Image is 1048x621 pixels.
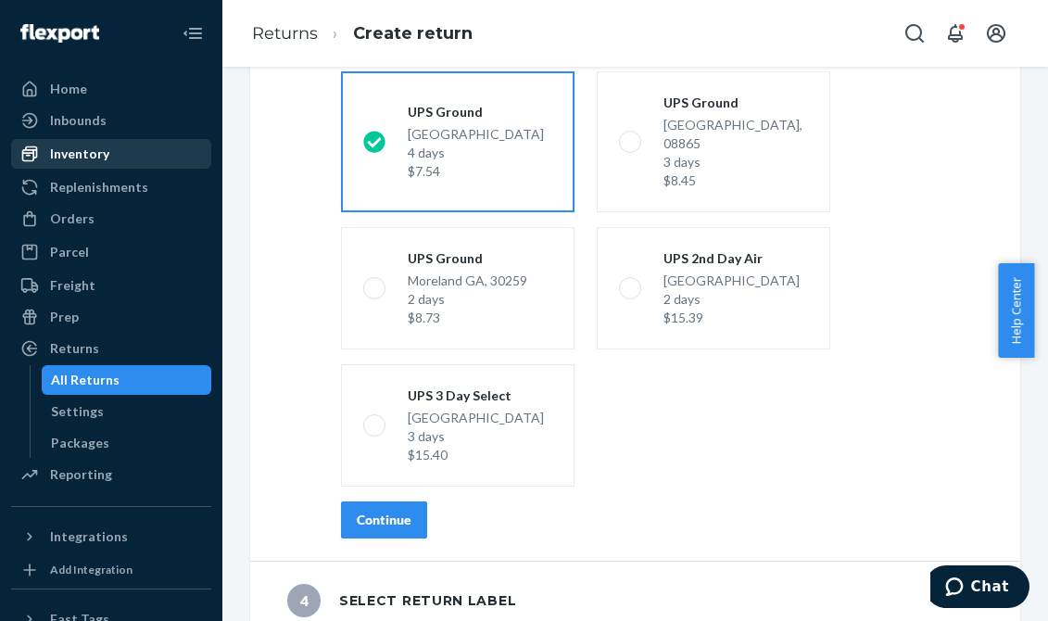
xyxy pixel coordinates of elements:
div: $15.40 [408,446,544,464]
div: Freight [50,276,95,295]
span: 4 [287,584,321,617]
div: UPS 3 Day Select [408,387,544,405]
a: Replenishments [11,172,211,202]
div: UPS Ground [408,249,527,268]
div: UPS Ground [408,103,544,121]
a: Parcel [11,237,211,267]
div: Continue [357,511,411,529]
div: Select return label [287,584,516,617]
div: Reporting [50,465,112,484]
div: 2 days [408,290,527,309]
a: Create return [353,23,473,44]
a: Home [11,74,211,104]
a: All Returns [42,365,212,395]
div: UPS Ground [663,94,808,112]
div: Inventory [50,145,109,163]
ol: breadcrumbs [237,6,487,61]
div: Inbounds [50,111,107,130]
button: Continue [341,501,427,539]
button: Help Center [998,263,1034,358]
div: Add Integration [50,562,133,577]
button: Open account menu [978,15,1015,52]
a: Inventory [11,139,211,169]
div: Home [50,80,87,98]
a: Reporting [11,460,211,489]
button: Integrations [11,522,211,551]
div: [GEOGRAPHIC_DATA], 08865 [663,116,808,190]
div: Prep [50,308,79,326]
a: Returns [11,334,211,363]
div: All Returns [51,371,120,389]
div: 3 days [408,427,544,446]
div: 4 days [408,144,544,162]
div: $8.73 [408,309,527,327]
div: Parcel [50,243,89,261]
div: $8.45 [663,171,808,190]
a: Inbounds [11,106,211,135]
div: UPS 2nd Day Air [663,249,800,268]
div: [GEOGRAPHIC_DATA] [408,409,544,464]
a: Settings [42,397,212,426]
div: Replenishments [50,178,148,196]
div: [GEOGRAPHIC_DATA] [408,125,544,181]
div: Packages [51,434,109,452]
a: Packages [42,428,212,458]
div: [GEOGRAPHIC_DATA] [663,272,800,327]
button: Open notifications [937,15,974,52]
div: Settings [51,402,104,421]
a: Orders [11,204,211,234]
a: Add Integration [11,559,211,581]
iframe: Opens a widget where you can chat to one of our agents [930,565,1029,612]
a: Freight [11,271,211,300]
a: Returns [252,23,318,44]
div: Integrations [50,527,128,546]
div: Moreland GA, 30259 [408,272,527,327]
div: $15.39 [663,309,800,327]
div: 2 days [663,290,800,309]
div: Orders [50,209,95,228]
img: Flexport logo [20,24,99,43]
div: 3 days [663,153,808,171]
div: $7.54 [408,162,544,181]
button: Open Search Box [896,15,933,52]
div: Returns [50,339,99,358]
button: Close Navigation [174,15,211,52]
a: Prep [11,302,211,332]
